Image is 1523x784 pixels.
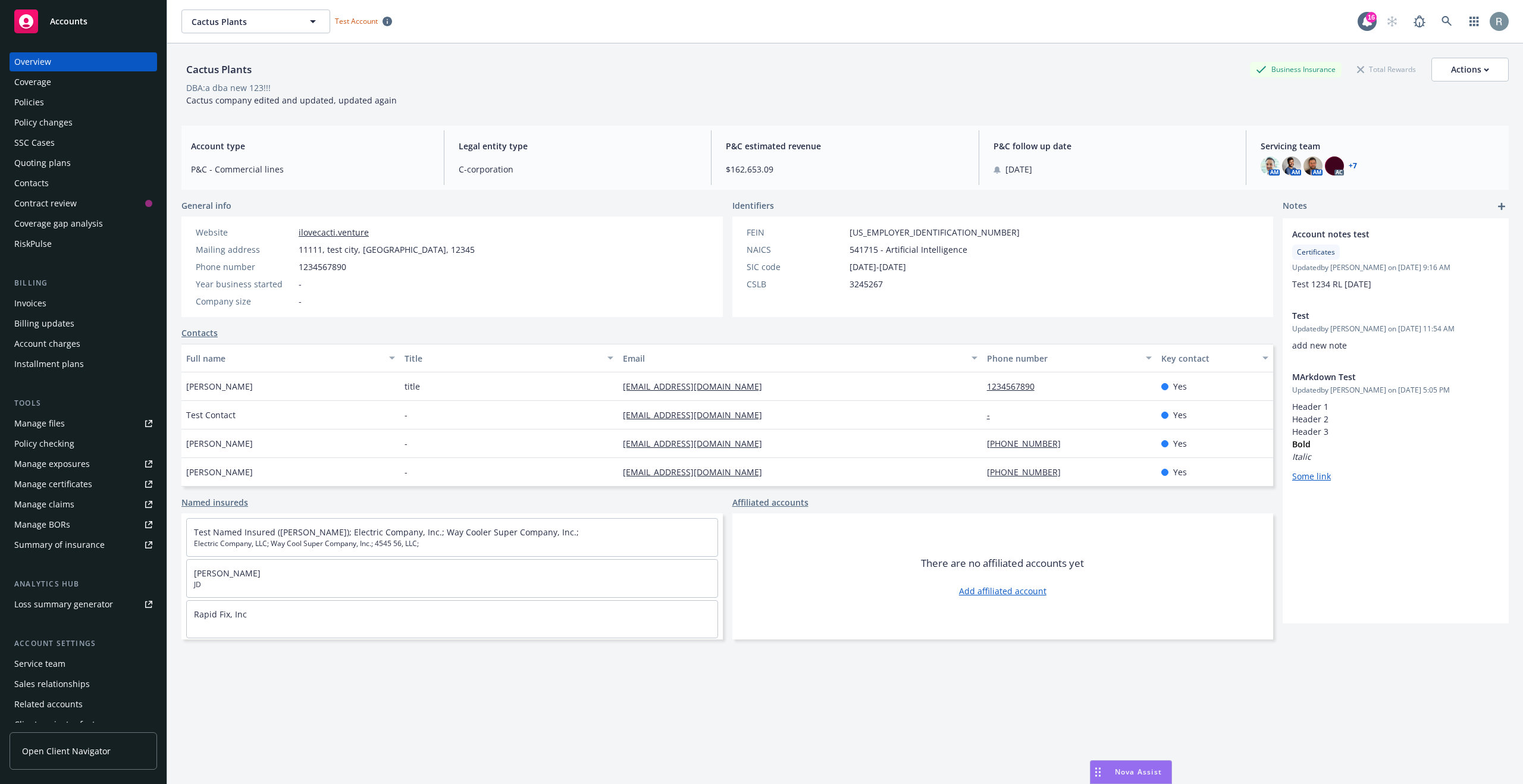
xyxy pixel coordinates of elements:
div: DBA: a dba new 123!!! [186,81,271,94]
a: Billing updates [10,314,157,333]
img: photo [1490,12,1509,31]
div: Business Insurance [1250,62,1342,77]
button: Full name [181,344,400,372]
a: Invoices [10,294,157,313]
a: [EMAIL_ADDRESS][DOMAIN_NAME] [623,381,772,392]
div: Tools [10,397,157,409]
button: Nova Assist [1090,760,1172,784]
a: Search [1435,10,1459,33]
span: Test [1292,309,1468,322]
span: 541715 - Artificial Intelligence [850,243,967,256]
span: Open Client Navigator [22,745,111,757]
span: [US_EMPLOYER_IDENTIFICATION_NUMBER] [850,226,1020,239]
div: 16 [1366,12,1377,23]
span: [DATE]-[DATE] [850,261,906,273]
a: Installment plans [10,355,157,374]
a: - [987,409,999,421]
a: ilovecacti.venture [299,227,369,238]
a: Switch app [1462,10,1486,33]
span: MArkdown Test [1292,371,1468,383]
button: Phone number [982,344,1157,372]
span: Accounts [50,17,87,26]
span: [PERSON_NAME] [186,380,253,393]
a: Client navigator features [10,715,157,734]
div: Mailing address [196,243,294,256]
a: Start snowing [1380,10,1404,33]
button: Title [400,344,618,372]
span: Legal entity type [459,140,697,152]
strong: Bold [1292,438,1311,450]
a: RiskPulse [10,234,157,253]
div: Policy checking [14,434,74,453]
span: Test Account [335,16,378,26]
a: Some link [1292,471,1331,482]
div: Title [405,352,600,365]
div: Installment plans [14,355,84,374]
div: Manage exposures [14,454,90,473]
div: Cactus Plants [181,62,256,77]
a: [EMAIL_ADDRESS][DOMAIN_NAME] [623,466,772,478]
a: Policy changes [10,113,157,132]
a: +7 [1349,162,1357,170]
h1: Header 1 [1292,400,1499,413]
div: TestUpdatedby [PERSON_NAME] on [DATE] 11:54 AMadd new note [1283,300,1509,361]
div: Billing [10,277,157,289]
img: photo [1325,156,1344,175]
div: NAICS [747,243,845,256]
span: - [299,295,302,308]
div: Company size [196,295,294,308]
div: RiskPulse [14,234,52,253]
span: JD [194,579,710,590]
img: photo [1261,156,1280,175]
span: Electric Company, LLC; Way Cool Super Company, Inc.; 4545 56, LLC; [194,538,710,549]
span: Test 1234 RL [DATE] [1292,278,1371,290]
span: Certificates [1297,247,1335,258]
span: [PERSON_NAME] [186,466,253,478]
span: Notes [1283,199,1307,214]
a: Contacts [10,174,157,193]
a: Contract review [10,194,157,213]
a: Manage exposures [10,454,157,473]
button: Actions [1431,58,1509,81]
a: Coverage gap analysis [10,214,157,233]
a: Accounts [10,5,157,38]
a: Summary of insurance [10,535,157,554]
a: Account charges [10,334,157,353]
a: Overview [10,52,157,71]
div: Loss summary generator [14,595,113,614]
a: Quoting plans [10,153,157,173]
div: Manage files [14,414,65,433]
span: 1234567890 [299,261,346,273]
span: Account type [191,140,430,152]
span: $162,653.09 [726,163,964,175]
div: Total Rewards [1351,62,1422,77]
div: Service team [14,654,65,673]
div: Year business started [196,278,294,290]
div: Sales relationships [14,675,90,694]
a: Contacts [181,327,218,339]
span: Identifiers [732,199,774,212]
a: Manage claims [10,495,157,514]
a: Sales relationships [10,675,157,694]
div: Contract review [14,194,77,213]
span: Test Contact [186,409,236,421]
a: Test Named Insured ([PERSON_NAME]); Electric Company, Inc.; Way Cooler Super Company, Inc.; [194,526,579,538]
span: Account notes test [1292,228,1468,240]
div: Invoices [14,294,46,313]
span: Yes [1173,380,1187,393]
a: [PERSON_NAME] [194,567,261,579]
div: Account settings [10,638,157,650]
span: Updated by [PERSON_NAME] on [DATE] 9:16 AM [1292,262,1499,273]
a: Manage certificates [10,475,157,494]
span: - [405,466,408,478]
span: C-corporation [459,163,697,175]
div: SIC code [747,261,845,273]
h2: Header 2 [1292,413,1499,425]
button: Cactus Plants [181,10,330,33]
span: Yes [1173,409,1187,421]
div: Policies [14,93,44,112]
span: Updated by [PERSON_NAME] on [DATE] 11:54 AM [1292,324,1499,334]
a: add [1494,199,1509,214]
a: Loss summary generator [10,595,157,614]
a: SSC Cases [10,133,157,152]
